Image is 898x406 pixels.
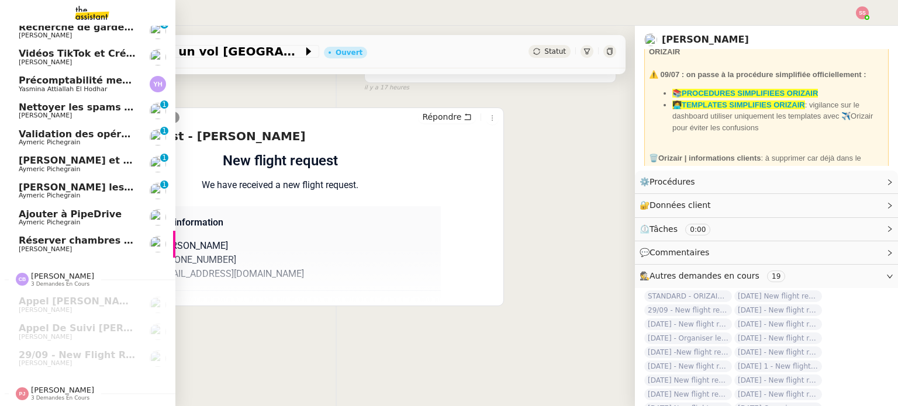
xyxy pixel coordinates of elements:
[336,49,362,56] div: Ouvert
[19,322,273,334] span: Appel de suivi [PERSON_NAME] - CYBERSERENO
[19,245,72,253] span: [PERSON_NAME]
[19,306,72,314] span: [PERSON_NAME]
[422,111,461,123] span: Répondre
[640,271,790,280] span: 🕵️
[734,374,822,386] span: [DATE] - New flight request - [PERSON_NAME]
[61,46,303,57] span: [DATE] Organiser un vol [GEOGRAPHIC_DATA]-[GEOGRAPHIC_DATA]
[640,175,700,189] span: ⚙️
[19,58,72,66] span: [PERSON_NAME]
[644,304,732,316] span: 29/09 - New flight request - [PERSON_NAME]
[650,177,695,186] span: Procédures
[364,83,409,93] span: il y a 17 heures
[162,20,167,31] p: 1
[162,127,167,137] p: 1
[19,138,80,146] span: Aymeric Pichegrain
[162,181,167,191] p: 1
[129,253,431,267] p: Phone: [PHONE_NUMBER]
[644,290,732,302] span: STANDARD - ORIZAIR - septembre 2025
[734,318,822,330] span: [DATE] - New flight request - [PERSON_NAME]
[19,182,254,193] span: [PERSON_NAME] les contacts dans Pipedrive
[649,152,884,175] div: 🗑️ : à supprimer car déjà dans le google sheet
[734,360,822,372] span: [DATE] 1 - New flight request - [PERSON_NAME]
[640,199,716,212] span: 🔐
[129,239,431,253] p: Name: [PERSON_NAME]
[19,296,139,307] span: Appel [PERSON_NAME]
[19,112,72,119] span: [PERSON_NAME]
[635,241,898,264] div: 💬Commentaires
[672,100,805,109] a: 👩‍💻TEMPLATES SIMPLIFIES ORIZAIR
[649,70,866,79] strong: ⚠️ 09/07 : on passe à la procédure simplifiée officiellement :
[150,129,166,145] img: users%2F1PNv5soDtMeKgnH5onPMHqwjzQn1%2Favatar%2Fd0f44614-3c2d-49b8-95e9-0356969fcfd1
[19,192,80,199] span: Aymeric Pichegrain
[672,99,884,134] li: : vigilance sur le dashboard utiliser uniquement les templates avec ✈️Orizair pour éviter les con...
[644,374,732,386] span: [DATE] New flight request - [PERSON_NAME]
[650,271,759,280] span: Autres demandes en cours
[160,127,168,135] nz-badge-sup: 1
[31,395,89,401] span: 3 demandes en cours
[650,248,709,257] span: Commentaires
[644,318,732,330] span: [DATE] - New flight request - [PERSON_NAME]
[19,102,277,113] span: Nettoyer les spams des emails - septembre 2025
[150,324,166,340] img: users%2FW4OQjB9BRtYK2an7yusO0WsYLsD3%2Favatar%2F28027066-518b-424c-8476-65f2e549ac29
[16,273,29,286] img: svg
[19,209,122,220] span: Ajouter à PipeDrive
[150,209,166,225] img: users%2F1PNv5soDtMeKgnH5onPMHqwjzQn1%2Favatar%2Fd0f44614-3c2d-49b8-95e9-0356969fcfd1
[150,297,166,313] img: users%2FW4OQjB9BRtYK2an7yusO0WsYLsD3%2Favatar%2F28027066-518b-424c-8476-65f2e549ac29
[658,154,761,162] strong: Orizair | informations clients
[150,49,166,65] img: users%2FCk7ZD5ubFNWivK6gJdIkoi2SB5d2%2Favatar%2F3f84dbb7-4157-4842-a987-fca65a8b7a9a
[150,156,166,172] img: users%2F1PNv5soDtMeKgnH5onPMHqwjzQn1%2Favatar%2Fd0f44614-3c2d-49b8-95e9-0356969fcfd1
[16,387,29,400] img: svg
[150,23,166,39] img: users%2FLK22qrMMfbft3m7ot3tU7x4dNw03%2Favatar%2Fdef871fd-89c7-41f9-84a6-65c814c6ac6f
[19,48,286,59] span: Vidéos TikTok et Créatives META - septembre 2025
[767,270,785,282] nz-tag: 19
[734,346,822,358] span: [DATE] - New flight request - [PERSON_NAME]
[640,224,720,234] span: ⏲️
[372,63,406,74] span: Ouvert
[162,154,167,164] p: 1
[19,333,72,341] span: [PERSON_NAME]
[644,332,732,344] span: [DATE] - Organiser le vol de [PERSON_NAME]
[734,332,822,344] span: [DATE] - New flight request - [PERSON_NAME]
[649,36,854,56] strong: ❌ NE JAMAIS UTILISER L'ADRESSE TA, TOUJOURS LA ORIZAIR
[418,110,476,123] button: Répondre
[19,85,107,93] span: Yasmina Attiallah El Hodhar
[150,236,166,252] img: users%2FW4OQjB9BRtYK2an7yusO0WsYLsD3%2Favatar%2F28027066-518b-424c-8476-65f2e549ac29
[685,224,710,235] nz-tag: 0:00
[672,89,818,98] a: 📚PROCEDURES SIMPLIFIEES ORIZAIR
[61,128,499,144] h4: New flight request - [PERSON_NAME]
[644,388,732,400] span: [DATE] New flight request - [PERSON_NAME]
[19,32,72,39] span: [PERSON_NAME]
[19,22,334,33] span: Recherche de garde meuble autour de [GEOGRAPHIC_DATA]
[734,290,822,302] span: [DATE] New flight request - [PERSON_NAME]
[19,349,259,360] span: 29/09 - New flight request - [PERSON_NAME]
[635,218,898,241] div: ⏲️Tâches 0:00
[635,194,898,217] div: 🔐Données client
[129,300,431,314] p: Trip 1
[644,33,657,46] img: users%2FC9SBsJ0duuaSgpQFj5LgoEX8n0o2%2Favatar%2Fec9d51b8-9413-4189-adfb-7be4d8c96a3c
[544,47,566,55] span: Statut
[31,281,89,287] span: 3 demandes en cours
[160,100,168,109] nz-badge-sup: 1
[119,150,441,171] h1: New flight request
[129,267,431,281] p: Email: [EMAIL_ADDRESS][DOMAIN_NAME]
[162,100,167,111] p: 1
[19,218,80,226] span: Aymeric Pichegrain
[31,386,94,394] span: [PERSON_NAME]
[662,34,749,45] a: [PERSON_NAME]
[19,155,314,166] span: [PERSON_NAME] et ajoutez des contacts dans Pipedrive
[635,265,898,287] div: 🕵️Autres demandes en cours 19
[160,154,168,162] nz-badge-sup: 1
[150,103,166,119] img: users%2FSoHiyPZ6lTh48rkksBJmVXB4Fxh1%2Favatar%2F784cdfc3-6442-45b8-8ed3-42f1cc9271a4
[635,171,898,193] div: ⚙️Procédures
[644,346,732,358] span: [DATE] -New flight request - [PERSON_NAME]
[19,359,72,367] span: [PERSON_NAME]
[640,248,714,257] span: 💬
[19,165,80,173] span: Aymeric Pichegrain
[19,129,218,140] span: Validation des opérations comptables
[150,76,166,92] img: svg
[150,183,166,199] img: users%2F1PNv5soDtMeKgnH5onPMHqwjzQn1%2Favatar%2Fd0f44614-3c2d-49b8-95e9-0356969fcfd1
[129,216,431,230] p: Requester information
[119,178,441,192] p: We have received a new flight request.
